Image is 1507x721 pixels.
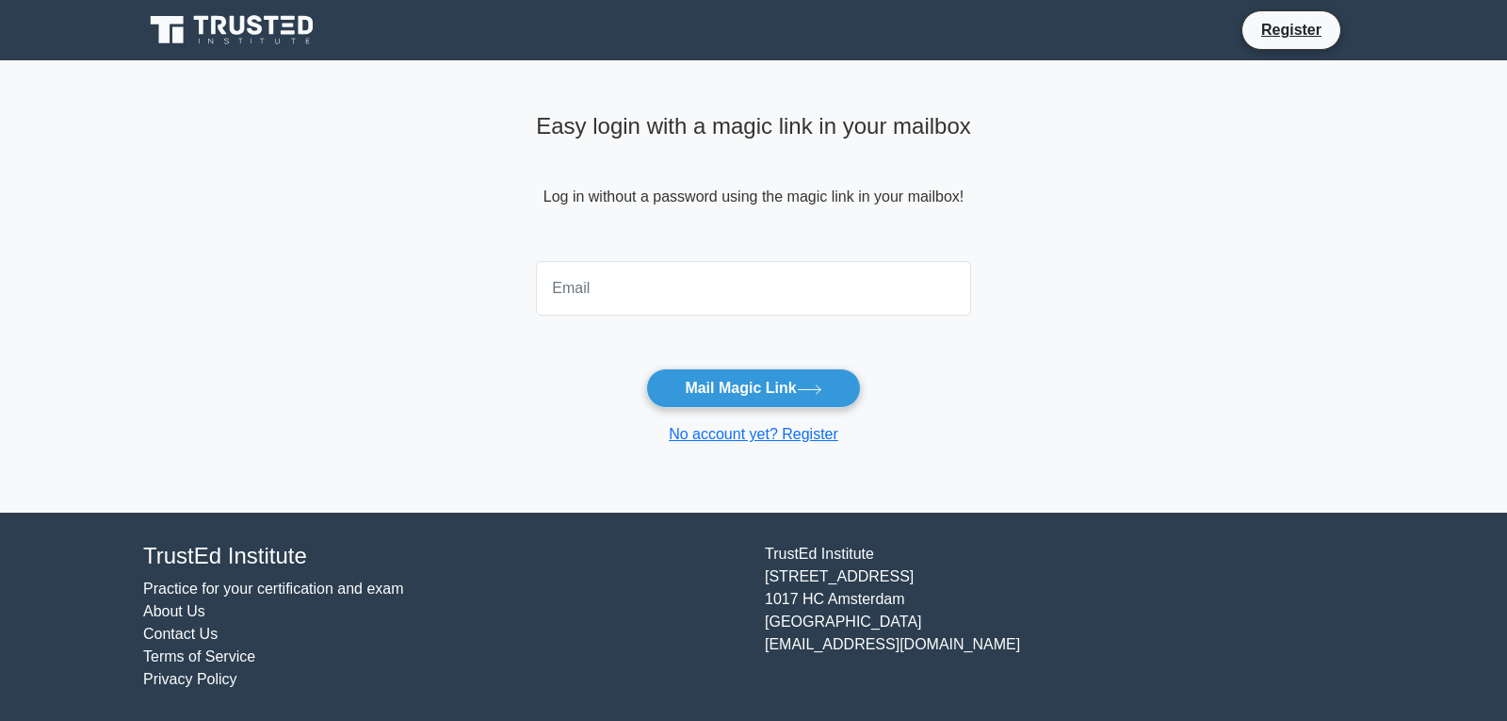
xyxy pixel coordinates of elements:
div: TrustEd Institute [STREET_ADDRESS] 1017 HC Amsterdam [GEOGRAPHIC_DATA] [EMAIL_ADDRESS][DOMAIN_NAME] [753,543,1375,691]
a: About Us [143,603,205,619]
input: Email [536,261,971,316]
a: Contact Us [143,626,218,642]
div: Log in without a password using the magic link in your mailbox! [536,106,971,254]
a: Terms of Service [143,648,255,664]
a: Register [1250,18,1333,41]
h4: Easy login with a magic link in your mailbox [536,113,971,140]
a: Privacy Policy [143,671,237,687]
button: Mail Magic Link [646,369,860,408]
h4: TrustEd Institute [143,543,742,570]
a: Practice for your certification and exam [143,581,404,597]
a: No account yet? Register [669,426,838,442]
